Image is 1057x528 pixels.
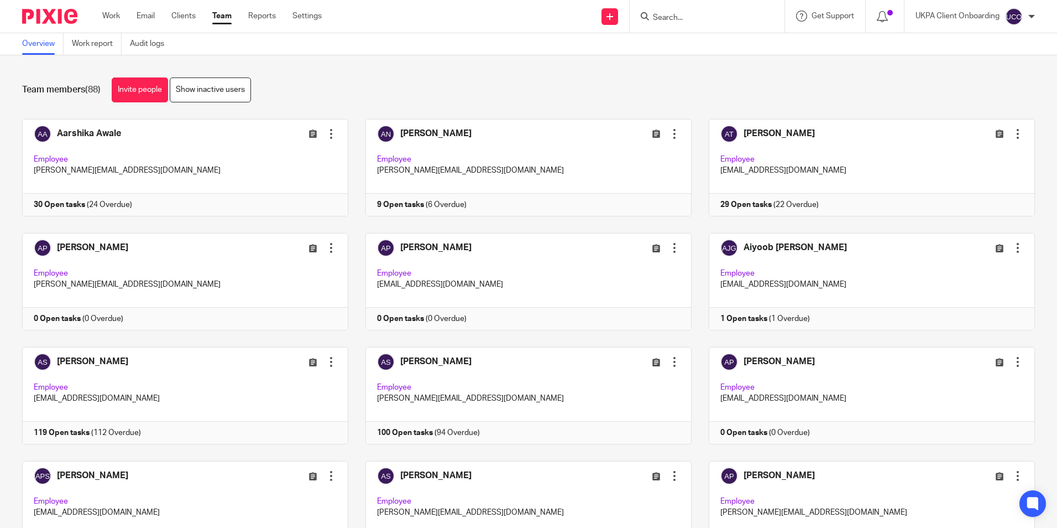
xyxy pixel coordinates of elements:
[72,33,122,55] a: Work report
[137,11,155,22] a: Email
[85,85,101,94] span: (88)
[112,77,168,102] a: Invite people
[22,33,64,55] a: Overview
[812,12,854,20] span: Get Support
[212,11,232,22] a: Team
[22,84,101,96] h1: Team members
[915,11,1000,22] p: UKPA Client Onboarding
[652,13,751,23] input: Search
[102,11,120,22] a: Work
[22,9,77,24] img: Pixie
[171,11,196,22] a: Clients
[1005,8,1023,25] img: svg%3E
[292,11,322,22] a: Settings
[248,11,276,22] a: Reports
[130,33,172,55] a: Audit logs
[170,77,251,102] a: Show inactive users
